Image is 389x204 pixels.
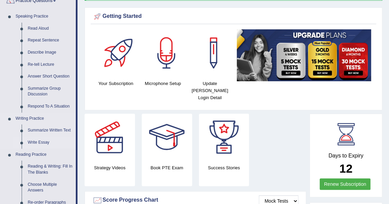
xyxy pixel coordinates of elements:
a: Summarize Group Discussion [25,83,76,100]
a: Speaking Practice [13,10,76,23]
a: Describe Image [25,47,76,59]
a: Renew Subscription [320,178,371,190]
img: small5.jpg [237,29,371,81]
div: Getting Started [92,11,374,22]
a: Reading & Writing: Fill In The Blanks [25,161,76,178]
a: Answer Short Question [25,70,76,83]
a: Repeat Sentence [25,34,76,47]
h4: Strategy Videos [85,164,135,171]
a: Write Essay [25,137,76,149]
h4: Update [PERSON_NAME] Login Detail [190,80,230,101]
h4: Your Subscription [96,80,136,87]
a: Choose Multiple Answers [25,179,76,197]
a: Writing Practice [13,113,76,125]
h4: Microphone Setup [143,80,183,87]
h4: Days to Expiry [317,153,374,159]
a: Respond To A Situation [25,100,76,113]
h4: Success Stories [199,164,249,171]
a: Reading Practice [13,149,76,161]
h4: Book PTE Exam [142,164,192,171]
a: Summarize Written Text [25,124,76,137]
a: Re-tell Lecture [25,59,76,71]
b: 12 [339,162,352,175]
a: Read Aloud [25,23,76,35]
